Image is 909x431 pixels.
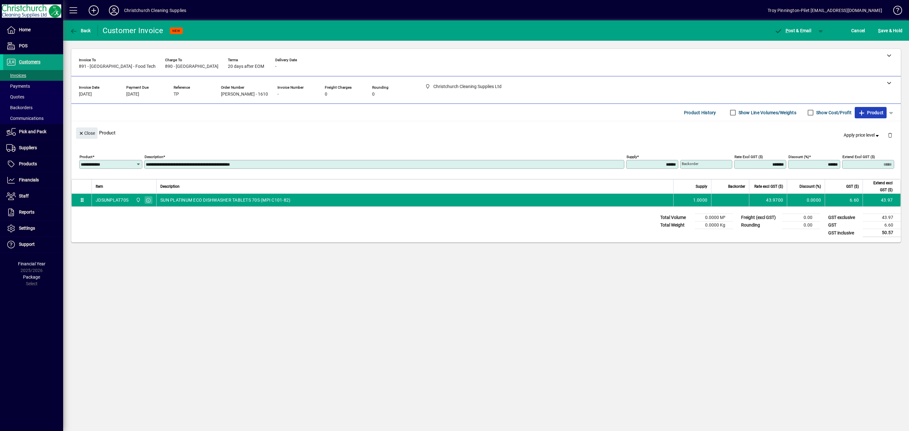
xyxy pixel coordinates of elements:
button: Profile [104,5,124,16]
button: Close [76,127,98,139]
span: ost & Email [775,28,811,33]
button: Delete [882,127,898,143]
span: 0 [372,92,375,97]
button: Product [855,107,887,118]
td: 6.60 [825,194,863,206]
a: Quotes [3,92,63,102]
span: 891 - [GEOGRAPHIC_DATA] - Food Tech [79,64,156,69]
span: Pick and Pack [19,129,46,134]
span: Invoices [6,73,26,78]
span: Staff [19,193,29,198]
td: Total Weight [657,221,695,229]
button: Product History [681,107,719,118]
span: Suppliers [19,145,37,150]
div: Product [71,121,901,144]
button: Cancel [850,25,867,36]
button: Apply price level [841,130,883,141]
div: 43.9700 [753,197,783,203]
span: 0 [325,92,327,97]
td: GST exclusive [825,214,863,221]
span: 20 days after EOM [228,64,264,69]
span: Backorder [728,183,745,190]
div: Customer Invoice [103,26,163,36]
a: Support [3,237,63,252]
span: Extend excl GST ($) [867,180,893,193]
a: Payments [3,81,63,92]
span: POS [19,43,27,48]
td: 50.57 [863,229,901,237]
div: JDSUNPLAT70S [96,197,128,203]
td: Total Volume [657,214,695,221]
span: 890 - [GEOGRAPHIC_DATA] [165,64,218,69]
span: Payments [6,84,30,89]
a: Knowledge Base [888,1,901,22]
span: GST ($) [846,183,859,190]
span: Back [70,28,91,33]
span: [DATE] [126,92,139,97]
span: [PERSON_NAME] - 1610 [221,92,268,97]
td: Rounding [738,221,782,229]
a: POS [3,38,63,54]
span: Package [23,275,40,280]
a: Home [3,22,63,38]
span: Settings [19,226,35,231]
mat-label: Extend excl GST ($) [842,155,875,159]
span: Products [19,161,37,166]
span: ave & Hold [878,26,902,36]
span: Description [160,183,180,190]
td: GST [825,221,863,229]
span: Home [19,27,31,32]
button: Save & Hold [876,25,904,36]
mat-label: Backorder [682,162,698,166]
span: Customers [19,59,40,64]
button: Post & Email [771,25,814,36]
span: 1.0000 [693,197,708,203]
span: Communications [6,116,44,121]
a: Financials [3,172,63,188]
mat-label: Product [80,155,92,159]
span: - [277,92,279,97]
span: S [878,28,881,33]
td: GST inclusive [825,229,863,237]
a: Reports [3,204,63,220]
td: Freight (excl GST) [738,214,782,221]
td: 0.0000 Kg [695,221,733,229]
a: Pick and Pack [3,124,63,140]
label: Show Line Volumes/Weights [737,109,796,116]
span: - [275,64,276,69]
mat-label: Description [145,155,163,159]
span: Cancel [851,26,865,36]
app-page-header-button: Back [63,25,98,36]
span: Supply [696,183,707,190]
td: 0.0000 M³ [695,214,733,221]
td: 0.00 [782,221,820,229]
span: Support [19,242,35,247]
a: Invoices [3,70,63,81]
span: [DATE] [79,92,92,97]
td: 6.60 [863,221,901,229]
span: Backorders [6,105,33,110]
button: Add [84,5,104,16]
span: Discount (%) [799,183,821,190]
span: Financials [19,177,39,182]
div: Troy Pinnington-Pilet [EMAIL_ADDRESS][DOMAIN_NAME] [768,5,882,15]
div: Christchurch Cleaning Supplies [124,5,186,15]
td: 0.00 [782,214,820,221]
span: P [786,28,788,33]
span: Christchurch Cleaning Supplies Ltd [134,197,141,204]
mat-label: Discount (%) [788,155,809,159]
span: Product History [684,108,716,118]
span: Reports [19,210,34,215]
label: Show Cost/Profit [815,109,852,116]
app-page-header-button: Delete [882,132,898,138]
span: Apply price level [844,132,880,139]
button: Back [68,25,92,36]
app-page-header-button: Close [74,130,99,136]
mat-label: Supply [627,155,637,159]
a: Communications [3,113,63,124]
a: Backorders [3,102,63,113]
span: SUN PLATINUM ECO DISHWASHER TABLETS 70S (MPI C101-82) [160,197,290,203]
span: Quotes [6,94,24,99]
span: Rate excl GST ($) [754,183,783,190]
a: Settings [3,221,63,236]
